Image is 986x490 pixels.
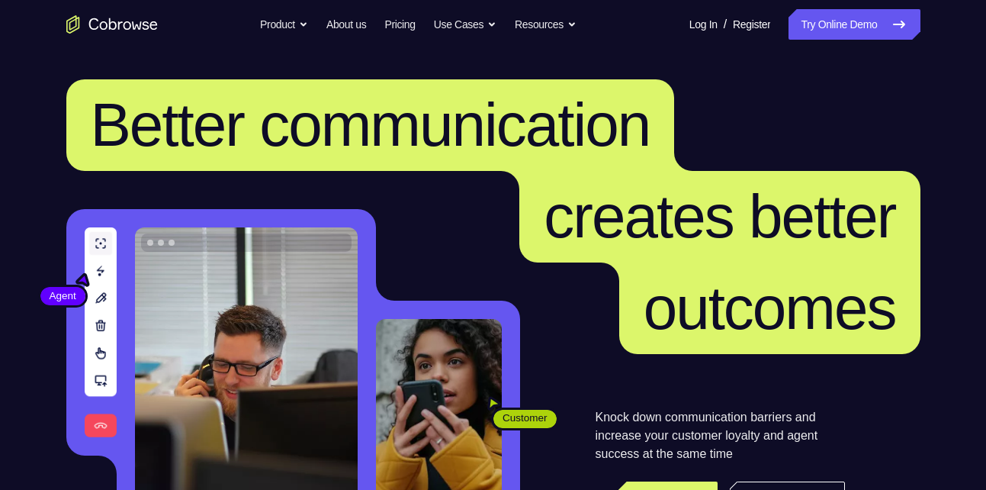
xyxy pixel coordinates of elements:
[66,15,158,34] a: Go to the home page
[644,274,896,342] span: outcomes
[260,9,308,40] button: Product
[733,9,770,40] a: Register
[91,91,650,159] span: Better communication
[788,9,920,40] a: Try Online Demo
[596,408,845,463] p: Knock down communication barriers and increase your customer loyalty and agent success at the sam...
[544,182,895,250] span: creates better
[515,9,577,40] button: Resources
[434,9,496,40] button: Use Cases
[384,9,415,40] a: Pricing
[724,15,727,34] span: /
[326,9,366,40] a: About us
[689,9,718,40] a: Log In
